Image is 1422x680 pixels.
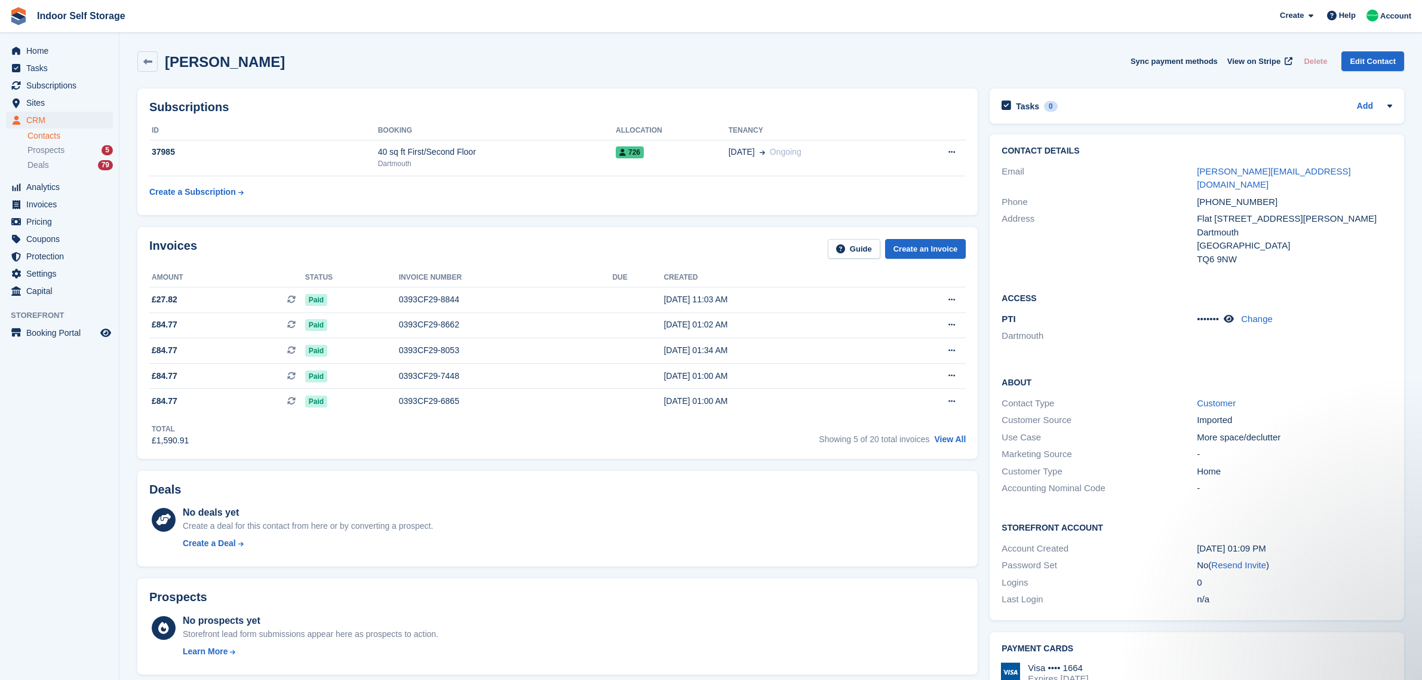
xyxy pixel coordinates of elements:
[664,395,881,408] div: [DATE] 01:00 AM
[1002,376,1392,388] h2: About
[1002,329,1197,343] li: Dartmouth
[664,268,881,287] th: Created
[1044,101,1058,112] div: 0
[1197,239,1392,253] div: [GEOGRAPHIC_DATA]
[149,146,378,158] div: 37985
[1197,576,1392,590] div: 0
[26,324,98,341] span: Booking Portal
[149,186,236,198] div: Create a Subscription
[152,293,177,306] span: £27.82
[1002,593,1197,607] div: Last Login
[616,146,644,158] span: 726
[664,344,881,357] div: [DATE] 01:34 AM
[183,537,236,550] div: Create a Deal
[378,146,616,158] div: 40 sq ft First/Second Floor
[1002,165,1197,192] div: Email
[152,395,177,408] span: £84.77
[1002,397,1197,411] div: Contact Type
[1002,314,1015,324] span: PTI
[1002,431,1197,445] div: Use Case
[10,7,27,25] img: stora-icon-8386f47178a22dfd0bd8f6a31ec36ba5ce8667c1dd55bd0f319d3a0aa187defe.svg
[1223,51,1295,71] a: View on Stripe
[305,319,327,331] span: Paid
[1339,10,1356,22] span: Help
[1241,314,1273,324] a: Change
[1002,413,1197,427] div: Customer Source
[6,324,113,341] a: menu
[26,60,98,76] span: Tasks
[1366,10,1378,22] img: Helen Nicholls
[152,434,189,447] div: £1,590.91
[152,370,177,382] span: £84.77
[183,506,433,520] div: No deals yet
[399,318,613,331] div: 0393CF29-8662
[183,645,228,658] div: Learn More
[1197,314,1219,324] span: •••••••
[664,370,881,382] div: [DATE] 01:00 AM
[102,145,113,155] div: 5
[149,181,244,203] a: Create a Subscription
[27,159,113,171] a: Deals 79
[399,293,613,306] div: 0393CF29-8844
[6,94,113,111] a: menu
[1131,51,1218,71] button: Sync payment methods
[770,147,801,157] span: Ongoing
[27,144,113,157] a: Prospects 5
[149,121,378,140] th: ID
[152,318,177,331] span: £84.77
[26,77,98,94] span: Subscriptions
[6,196,113,213] a: menu
[1028,663,1088,673] div: Visa •••• 1664
[152,344,177,357] span: £84.77
[664,293,881,306] div: [DATE] 11:03 AM
[1280,10,1304,22] span: Create
[149,239,197,259] h2: Invoices
[1211,560,1266,570] a: Resend Invite
[1357,100,1373,114] a: Add
[612,268,664,287] th: Due
[1197,226,1392,240] div: Dartmouth
[729,121,905,140] th: Tenancy
[1197,465,1392,479] div: Home
[934,434,966,444] a: View All
[305,370,327,382] span: Paid
[149,483,181,497] h2: Deals
[1197,431,1392,445] div: More space/declutter
[1197,542,1392,556] div: [DATE] 01:09 PM
[305,396,327,408] span: Paid
[165,54,285,70] h2: [PERSON_NAME]
[1197,482,1392,495] div: -
[1227,56,1280,68] span: View on Stripe
[1341,51,1404,71] a: Edit Contact
[27,145,65,156] span: Prospects
[26,196,98,213] span: Invoices
[26,213,98,230] span: Pricing
[6,42,113,59] a: menu
[6,179,113,195] a: menu
[6,265,113,282] a: menu
[1197,559,1392,572] div: No
[305,345,327,357] span: Paid
[26,283,98,299] span: Capital
[378,158,616,169] div: Dartmouth
[305,294,327,306] span: Paid
[399,370,613,382] div: 0393CF29-7448
[305,268,399,287] th: Status
[1208,560,1269,570] span: ( )
[183,628,438,641] div: Storefront lead form submissions appear here as prospects to action.
[1197,448,1392,461] div: -
[1197,253,1392,267] div: TQ6 9NW
[99,326,113,340] a: Preview store
[1197,212,1392,226] div: Flat [STREET_ADDRESS][PERSON_NAME]
[27,160,49,171] span: Deals
[183,614,438,628] div: No prospects yet
[26,265,98,282] span: Settings
[26,112,98,128] span: CRM
[1002,448,1197,461] div: Marketing Source
[1016,101,1039,112] h2: Tasks
[1002,559,1197,572] div: Password Set
[183,520,433,532] div: Create a deal for this contact from here or by converting a prospect.
[152,424,189,434] div: Total
[183,645,438,658] a: Learn More
[6,213,113,230] a: menu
